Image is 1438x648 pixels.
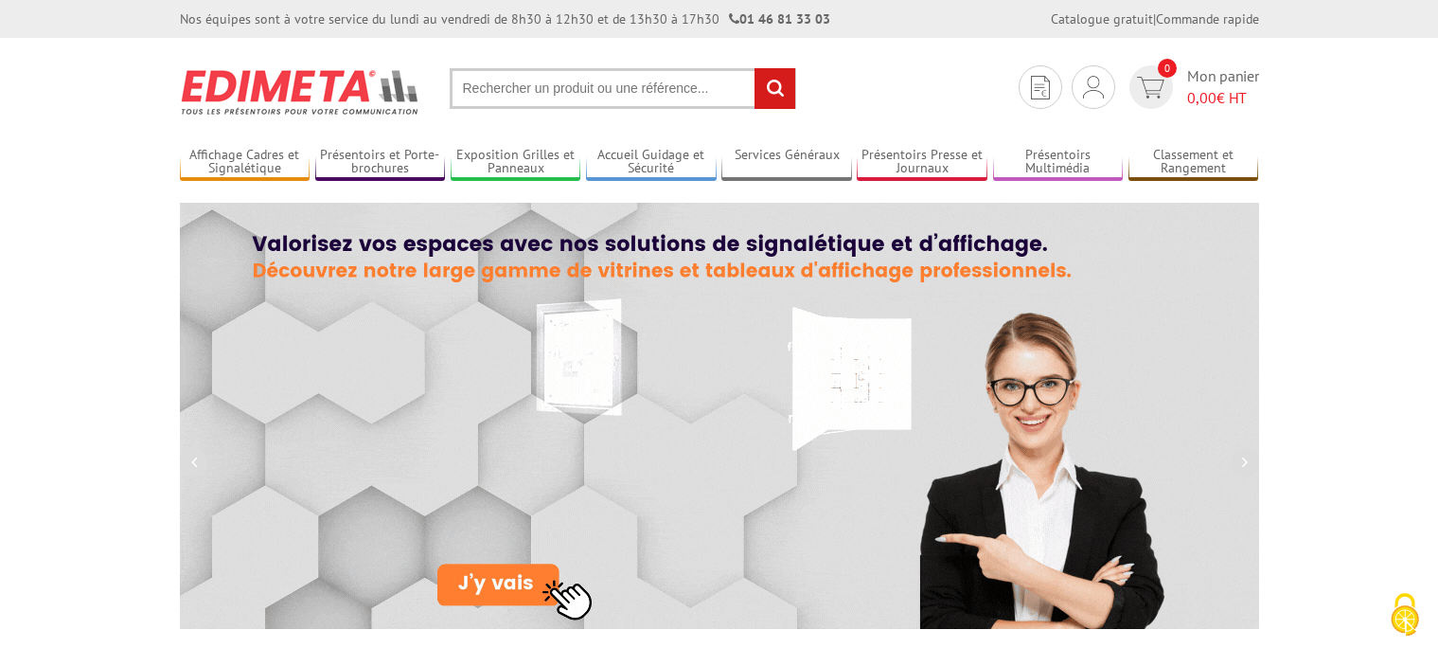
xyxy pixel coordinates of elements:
span: 0 [1158,59,1177,78]
a: Présentoirs Multimédia [993,147,1124,178]
img: Cookies (fenêtre modale) [1381,591,1429,639]
a: Accueil Guidage et Sécurité [586,147,717,178]
strong: 01 46 81 33 03 [729,10,830,27]
a: Catalogue gratuit [1051,10,1153,27]
img: devis rapide [1083,76,1104,99]
input: Rechercher un produit ou une référence... [450,68,796,109]
a: devis rapide 0 Mon panier 0,00€ HT [1125,65,1259,109]
a: Exposition Grilles et Panneaux [451,147,581,178]
div: | [1051,9,1259,28]
a: Commande rapide [1156,10,1259,27]
img: devis rapide [1137,77,1164,99]
button: Cookies (fenêtre modale) [1372,584,1438,648]
a: Services Généraux [721,147,852,178]
img: devis rapide [1031,76,1050,99]
div: Nos équipes sont à votre service du lundi au vendredi de 8h30 à 12h30 et de 13h30 à 17h30 [180,9,830,28]
a: Présentoirs et Porte-brochures [315,147,446,178]
a: Classement et Rangement [1128,147,1259,178]
img: Présentoir, panneau, stand - Edimeta - PLV, affichage, mobilier bureau, entreprise [180,57,421,127]
span: 0,00 [1187,88,1216,107]
span: Mon panier [1187,65,1259,109]
a: Présentoirs Presse et Journaux [857,147,987,178]
input: rechercher [755,68,795,109]
a: Affichage Cadres et Signalétique [180,147,311,178]
span: € HT [1187,87,1259,109]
